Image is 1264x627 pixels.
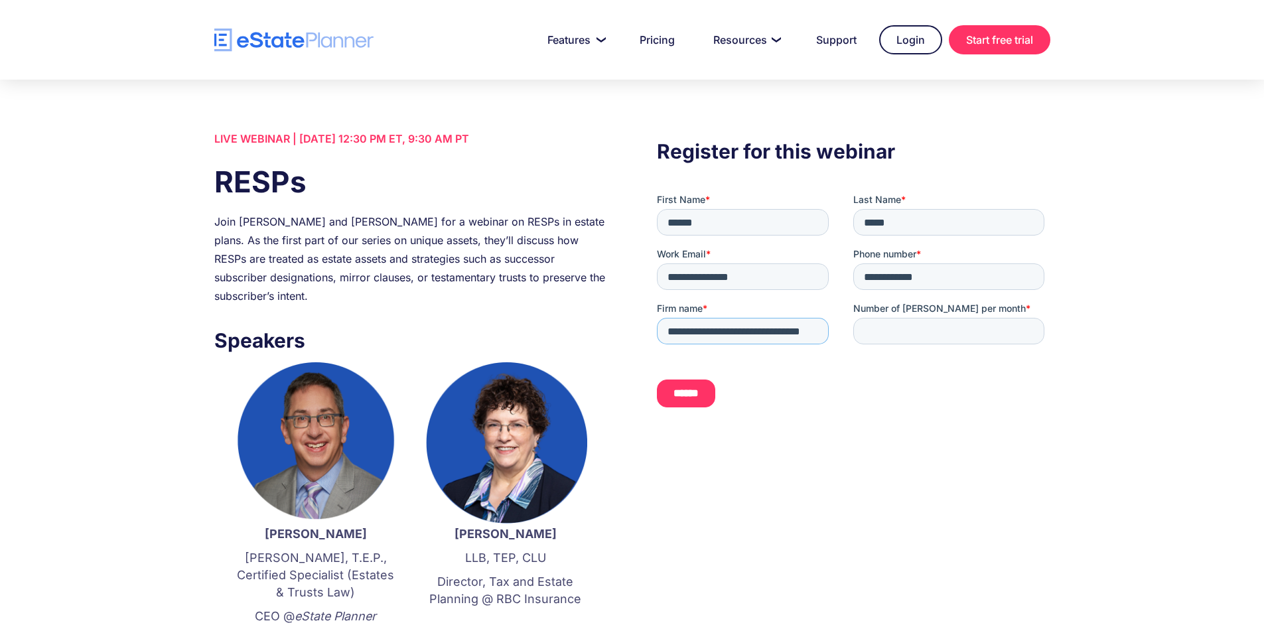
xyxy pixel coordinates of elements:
[657,193,1050,431] iframe: Form 0
[214,129,607,148] div: LIVE WEBINAR | [DATE] 12:30 PM ET, 9:30 AM PT
[624,27,691,53] a: Pricing
[657,136,1050,167] h3: Register for this webinar
[214,161,607,202] h1: RESPs
[214,212,607,305] div: Join [PERSON_NAME] and [PERSON_NAME] for a webinar on RESPs in estate plans. As the first part of...
[455,527,557,541] strong: [PERSON_NAME]
[214,325,607,356] h3: Speakers
[295,609,376,623] em: eState Planner
[531,27,617,53] a: Features
[949,25,1050,54] a: Start free trial
[214,29,374,52] a: home
[697,27,794,53] a: Resources
[424,573,587,608] p: Director, Tax and Estate Planning @ RBC Insurance
[234,549,397,601] p: [PERSON_NAME], T.E.P., Certified Specialist (Estates & Trusts Law)
[879,25,942,54] a: Login
[424,549,587,567] p: LLB, TEP, CLU
[265,527,367,541] strong: [PERSON_NAME]
[234,608,397,625] p: CEO @
[800,27,873,53] a: Support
